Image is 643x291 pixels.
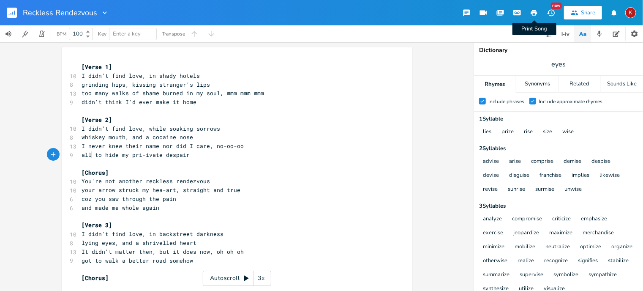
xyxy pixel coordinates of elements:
button: optimize [580,244,601,251]
button: maximize [549,230,572,237]
button: despise [591,158,610,165]
button: minimize [483,244,504,251]
button: jeopardize [513,230,539,237]
div: 3 Syllable s [479,203,638,209]
button: merchandise [583,230,614,237]
button: otherwise [483,258,507,265]
span: [Verse 3] [82,221,112,229]
div: Share [581,9,595,16]
span: I never knew their name nor did I care, no-oo-oo [82,142,244,150]
span: whiskey mouth, and a cocaine nose [82,133,193,141]
div: BPM [57,32,66,36]
span: coz you saw through the pain [82,195,177,203]
span: You're not another reckless rendezvous [82,177,210,185]
span: didn't think I'd ever make it home [82,98,197,106]
span: your arrow struck my hea-art, straight and true [82,186,241,194]
button: rise [524,129,533,136]
button: supervise [520,272,543,279]
button: compromise [512,216,542,223]
button: mobilize [515,244,535,251]
span: eyes [551,60,566,69]
button: signifies [578,258,598,265]
button: demise [564,158,581,165]
button: arise [509,158,521,165]
span: [Chorus] [82,274,109,282]
button: criticize [552,216,571,223]
span: [Verse 2] [82,116,112,124]
div: 2 Syllable s [479,146,638,151]
button: disguise [509,172,529,179]
div: Related [559,76,601,93]
button: franchise [539,172,561,179]
div: 1 Syllable [479,116,638,122]
span: grinding hips, kissing stranger's lips [82,81,210,88]
span: Reckless Rendezvous [23,9,97,16]
button: comprise [531,158,553,165]
div: Include phrases [488,99,524,104]
button: realize [518,258,534,265]
span: too many walks of shame burned in my soul, mmm mmm mmm [82,89,264,97]
div: Dictionary [479,47,638,53]
button: prize [501,129,514,136]
div: kerynlee24 [625,7,636,18]
div: Include approximate rhymes [539,99,602,104]
button: exercise [483,230,503,237]
button: size [543,129,552,136]
span: I didn't find love, while soaking sorrows [82,125,221,132]
span: Enter a key [113,30,141,38]
span: [Chorus] [82,169,109,176]
div: Rhymes [474,76,516,93]
div: New [551,3,562,9]
button: lies [483,129,491,136]
div: Transpose [162,31,185,36]
button: emphasize [581,216,607,223]
button: wise [562,129,574,136]
span: [Verse 1] [82,63,112,71]
button: likewise [599,172,620,179]
button: New [542,5,559,20]
span: all to hide my pri-ivate despair [82,151,190,159]
div: Autoscroll [203,271,271,286]
span: It didn't matter then, but it does now, oh oh oh [82,248,244,255]
div: Key [98,31,106,36]
button: K [625,3,636,22]
button: surmise [535,186,554,193]
button: revise [483,186,498,193]
span: and made me whole again [82,204,160,211]
button: implies [572,172,589,179]
button: devise [483,172,499,179]
button: unwise [564,186,582,193]
div: 3x [253,271,269,286]
button: symbolize [553,272,578,279]
div: Sounds Like [601,76,643,93]
button: summarize [483,272,509,279]
button: sympathize [589,272,617,279]
span: I didn't find love, in backstreet darkness [82,230,224,238]
div: Synonyms [516,76,558,93]
button: organize [611,244,632,251]
button: Print Song [526,5,542,20]
span: I didn't find love, in shady hotels [82,72,200,80]
button: advise [483,158,499,165]
button: Share [564,6,602,19]
button: neutralize [545,244,570,251]
button: sunrise [508,186,525,193]
button: analyze [483,216,502,223]
button: recognize [544,258,568,265]
span: got to walk a better road somehow [82,257,193,264]
span: lying eyes, and a shrivelled heart [82,239,197,247]
button: stabilize [608,258,629,265]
